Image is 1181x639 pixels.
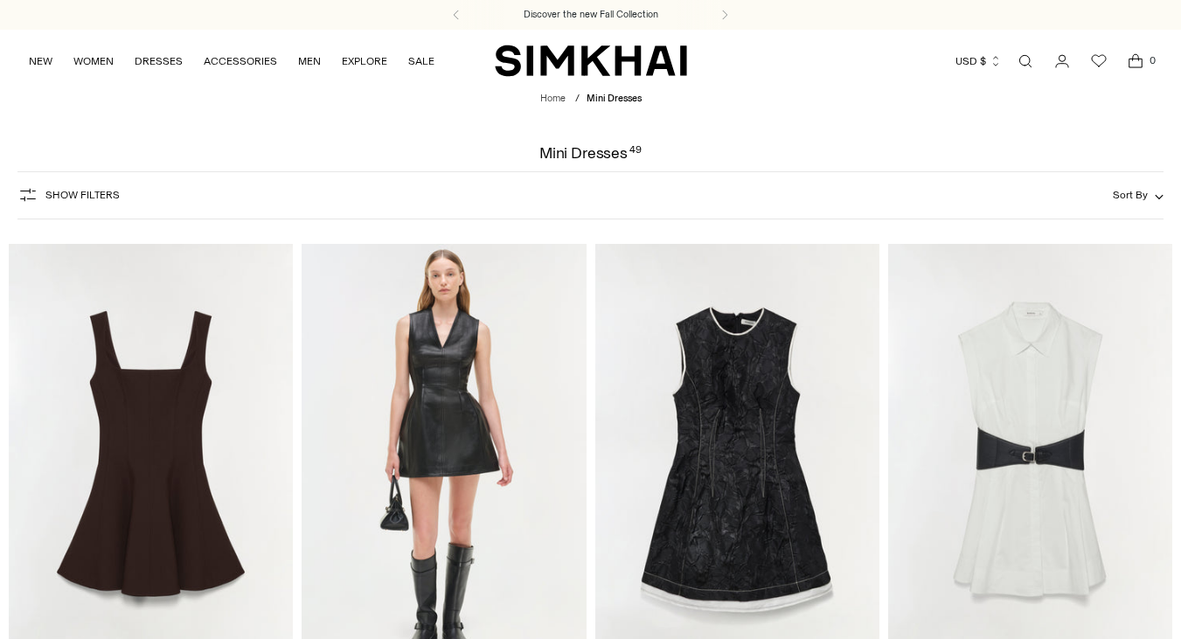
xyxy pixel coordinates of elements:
[342,42,387,80] a: EXPLORE
[135,42,183,80] a: DRESSES
[587,93,642,104] span: Mini Dresses
[29,42,52,80] a: NEW
[73,42,114,80] a: WOMEN
[524,8,658,22] a: Discover the new Fall Collection
[45,189,120,201] span: Show Filters
[540,92,642,107] nav: breadcrumbs
[575,92,580,107] div: /
[17,181,120,209] button: Show Filters
[495,44,687,78] a: SIMKHAI
[1045,44,1080,79] a: Go to the account page
[204,42,277,80] a: ACCESSORIES
[1113,185,1164,205] button: Sort By
[298,42,321,80] a: MEN
[408,42,434,80] a: SALE
[1113,189,1148,201] span: Sort By
[1118,44,1153,79] a: Open cart modal
[1144,52,1160,68] span: 0
[629,145,642,161] div: 49
[539,145,642,161] h1: Mini Dresses
[540,93,566,104] a: Home
[955,42,1002,80] button: USD $
[1008,44,1043,79] a: Open search modal
[1081,44,1116,79] a: Wishlist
